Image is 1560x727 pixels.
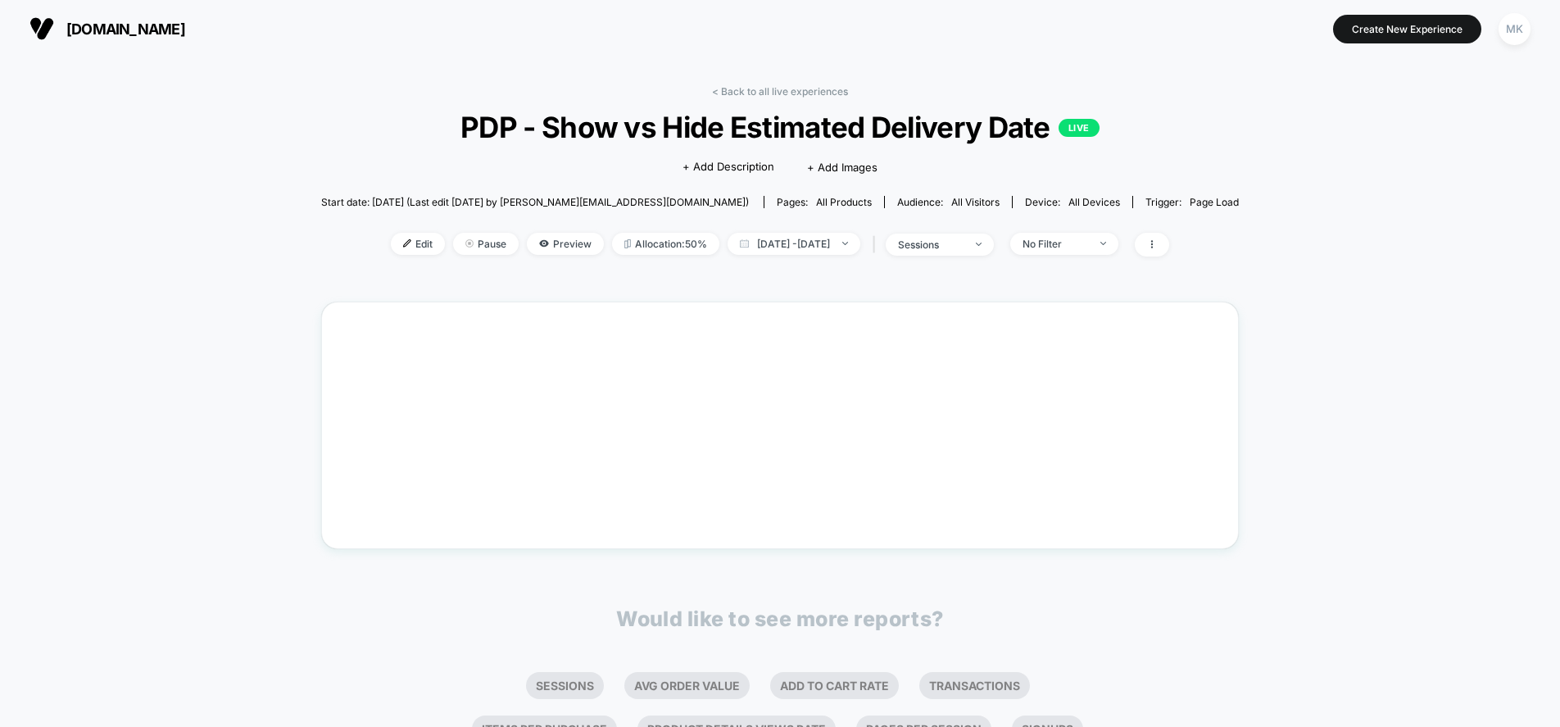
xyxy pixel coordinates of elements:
[25,16,190,42] button: [DOMAIN_NAME]
[976,243,982,246] img: end
[712,85,848,98] a: < Back to all live experiences
[612,233,719,255] span: Allocation: 50%
[624,672,750,699] li: Avg Order Value
[29,16,54,41] img: Visually logo
[624,239,631,248] img: rebalance
[526,672,604,699] li: Sessions
[728,233,860,255] span: [DATE] - [DATE]
[1499,13,1531,45] div: MK
[616,607,944,631] p: Would like to see more reports?
[816,196,872,208] span: all products
[1068,196,1120,208] span: all devices
[777,196,872,208] div: Pages:
[321,196,749,208] span: Start date: [DATE] (Last edit [DATE] by [PERSON_NAME][EMAIL_ADDRESS][DOMAIN_NAME])
[453,233,519,255] span: Pause
[66,20,185,38] span: [DOMAIN_NAME]
[367,110,1193,144] span: PDP - Show vs Hide Estimated Delivery Date
[682,159,774,175] span: + Add Description
[807,161,877,174] span: + Add Images
[1023,238,1088,250] div: No Filter
[842,242,848,245] img: end
[897,196,1000,208] div: Audience:
[403,239,411,248] img: edit
[1190,196,1239,208] span: Page Load
[1100,242,1106,245] img: end
[1012,196,1132,208] span: Device:
[465,239,474,248] img: end
[1145,196,1239,208] div: Trigger:
[740,239,749,248] img: calendar
[1333,15,1481,43] button: Create New Experience
[391,233,445,255] span: Edit
[770,672,899,699] li: Add To Cart Rate
[1494,12,1535,46] button: MK
[919,672,1030,699] li: Transactions
[868,233,886,257] span: |
[951,196,1000,208] span: All Visitors
[527,233,604,255] span: Preview
[898,239,964,251] div: sessions
[1059,119,1100,137] p: LIVE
